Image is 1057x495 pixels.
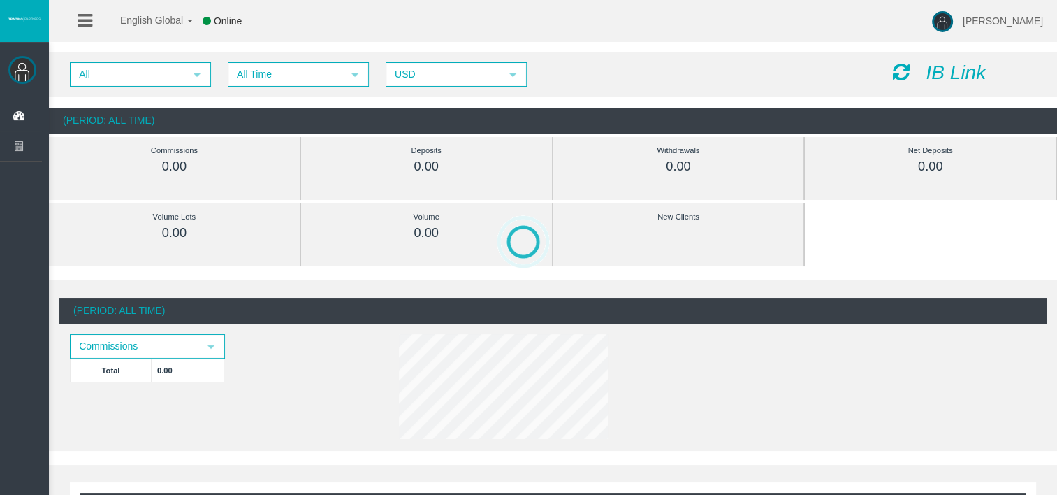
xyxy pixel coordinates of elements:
img: logo.svg [7,16,42,22]
img: user-image [932,11,953,32]
div: 0.00 [80,159,268,175]
div: Deposits [333,143,520,159]
div: 0.00 [333,225,520,241]
span: English Global [102,15,183,26]
span: select [205,341,217,352]
div: 0.00 [836,159,1024,175]
div: Net Deposits [836,143,1024,159]
div: Volume [333,209,520,225]
td: Total [71,359,152,382]
div: 0.00 [80,225,268,241]
span: All [71,64,184,85]
span: All Time [229,64,342,85]
div: 0.00 [585,159,773,175]
td: 0.00 [152,359,224,382]
span: USD [387,64,500,85]
span: Commissions [71,336,198,357]
div: Withdrawals [585,143,773,159]
div: 0.00 [333,159,520,175]
span: select [349,69,360,80]
div: New Clients [585,209,773,225]
div: (Period: All Time) [49,108,1057,134]
span: select [191,69,203,80]
span: [PERSON_NAME] [963,15,1043,27]
i: IB Link [926,62,986,83]
div: (Period: All Time) [59,298,1047,324]
div: Commissions [80,143,268,159]
span: Online [214,15,242,27]
div: Volume Lots [80,209,268,225]
i: Reload Dashboard [893,62,910,82]
span: select [507,69,518,80]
